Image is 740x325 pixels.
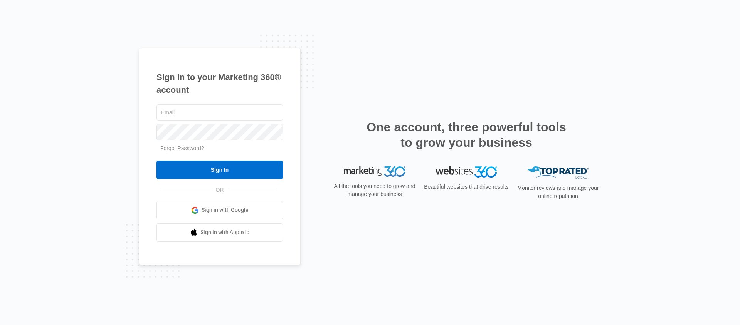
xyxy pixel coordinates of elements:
[364,119,568,150] h2: One account, three powerful tools to grow your business
[527,166,589,179] img: Top Rated Local
[156,71,283,96] h1: Sign in to your Marketing 360® account
[436,166,497,178] img: Websites 360
[156,201,283,219] a: Sign in with Google
[202,206,249,214] span: Sign in with Google
[160,145,204,151] a: Forgot Password?
[210,186,229,194] span: OR
[156,223,283,242] a: Sign in with Apple Id
[423,183,510,191] p: Beautiful websites that drive results
[156,161,283,179] input: Sign In
[331,182,418,198] p: All the tools you need to grow and manage your business
[515,184,601,200] p: Monitor reviews and manage your online reputation
[344,166,405,177] img: Marketing 360
[200,228,250,236] span: Sign in with Apple Id
[156,104,283,121] input: Email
